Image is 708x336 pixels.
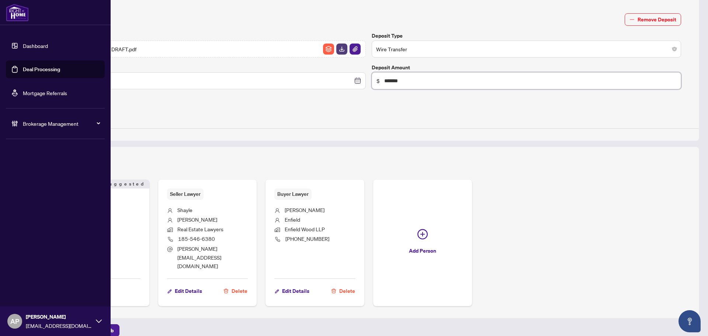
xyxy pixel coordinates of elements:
[638,14,676,25] span: Remove Deposit
[232,285,247,297] span: Delete
[409,245,436,257] span: Add Person
[177,245,221,269] span: [PERSON_NAME][EMAIL_ADDRESS][DOMAIN_NAME]
[376,77,380,85] span: $
[56,63,366,72] label: Deposit Date
[349,43,361,55] button: File Attachement
[323,43,334,55] button: File Archive
[285,216,300,223] span: Enfield
[282,285,309,297] span: Edit Details
[664,76,673,85] keeper-lock: Open Keeper Popup
[625,13,681,26] button: Remove Deposit
[285,226,325,232] span: Enfield Wood LLP
[23,90,67,96] a: Mortgage Referrals
[56,32,366,40] label: Deposit Upload
[629,17,635,22] span: minus
[336,44,347,55] img: File Download
[274,188,312,200] span: Buyer Lawyer
[10,316,19,326] span: AP
[175,285,202,297] span: Edit Details
[417,229,428,239] span: plus-circle
[373,180,472,306] button: Add Person
[323,44,334,55] img: File Archive
[26,322,92,330] span: [EMAIL_ADDRESS][DOMAIN_NAME]
[339,285,355,297] span: Delete
[678,310,701,332] button: Open asap
[285,207,324,213] span: [PERSON_NAME]
[177,207,192,213] span: Shayle
[376,42,677,56] span: Wire Transfer
[6,4,29,21] img: logo
[23,66,60,73] a: Deal Processing
[56,41,366,58] span: RBC SLIP AND BANK DRAFT.pdfFile ArchiveFile DownloadFile Attachement
[23,119,100,128] span: Brokerage Management
[167,188,204,200] span: Seller Lawyer
[331,285,355,297] button: Delete
[350,44,361,55] img: File Attachement
[177,216,217,223] span: [PERSON_NAME]
[23,42,48,49] a: Dashboard
[178,235,215,242] span: 185-546-6380
[223,285,248,297] button: Delete
[101,180,149,188] span: Suggested
[285,235,329,242] span: [PHONE_NUMBER]
[672,47,677,51] span: close-circle
[167,285,202,297] button: Edit Details
[372,63,681,72] label: Deposit Amount
[177,226,223,232] span: Real Estate Lawyers
[372,32,681,40] label: Deposit Type
[26,313,92,321] span: [PERSON_NAME]
[274,285,310,297] button: Edit Details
